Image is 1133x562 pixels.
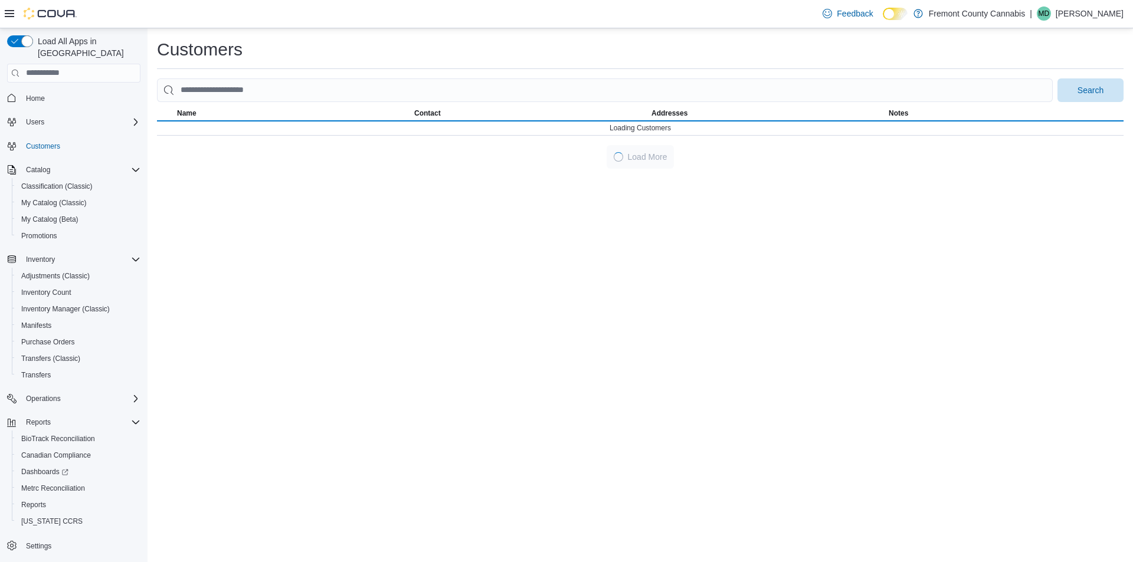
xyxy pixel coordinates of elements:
[17,514,140,528] span: Washington CCRS
[610,123,671,133] span: Loading Customers
[26,165,50,175] span: Catalog
[837,8,873,19] span: Feedback
[26,255,55,264] span: Inventory
[12,464,145,480] a: Dashboards
[12,195,145,211] button: My Catalog (Classic)
[17,481,90,495] a: Metrc Reconciliation
[2,162,145,178] button: Catalog
[21,91,50,106] a: Home
[17,465,140,479] span: Dashboards
[21,392,66,406] button: Operations
[414,109,441,118] span: Contact
[1078,84,1103,96] span: Search
[17,318,56,333] a: Manifests
[2,251,145,268] button: Inventory
[17,285,140,300] span: Inventory Count
[17,448,140,462] span: Canadian Compliance
[26,117,44,127] span: Users
[157,38,243,61] h1: Customers
[1037,6,1051,21] div: Megan Dame
[17,212,140,226] span: My Catalog (Beta)
[17,196,140,210] span: My Catalog (Classic)
[2,537,145,554] button: Settings
[21,252,140,267] span: Inventory
[12,513,145,530] button: [US_STATE] CCRS
[21,415,55,429] button: Reports
[17,229,62,243] a: Promotions
[818,2,877,25] a: Feedback
[651,109,687,118] span: Addresses
[17,335,80,349] a: Purchase Orders
[17,465,73,479] a: Dashboards
[17,285,76,300] a: Inventory Count
[12,211,145,228] button: My Catalog (Beta)
[21,392,140,406] span: Operations
[628,151,667,163] span: Load More
[889,109,908,118] span: Notes
[17,269,94,283] a: Adjustments (Classic)
[21,115,49,129] button: Users
[12,430,145,447] button: BioTrack Reconciliation
[21,415,140,429] span: Reports
[26,394,61,403] span: Operations
[2,390,145,407] button: Operations
[2,114,145,130] button: Users
[17,432,140,446] span: BioTrack Reconciliation
[17,514,87,528] a: [US_STATE] CCRS
[21,215,78,224] span: My Catalog (Beta)
[17,351,85,366] a: Transfers (Classic)
[12,367,145,383] button: Transfers
[12,497,145,513] button: Reports
[21,231,57,241] span: Promotions
[17,351,140,366] span: Transfers (Classic)
[17,179,97,193] a: Classification (Classic)
[12,480,145,497] button: Metrc Reconciliation
[2,414,145,430] button: Reports
[26,94,45,103] span: Home
[17,302,114,316] a: Inventory Manager (Classic)
[12,268,145,284] button: Adjustments (Classic)
[12,334,145,350] button: Purchase Orders
[21,337,75,347] span: Purchase Orders
[1057,78,1124,102] button: Search
[2,90,145,107] button: Home
[12,350,145,367] button: Transfers (Classic)
[21,115,140,129] span: Users
[21,198,87,208] span: My Catalog (Classic)
[21,539,56,553] a: Settings
[17,302,140,316] span: Inventory Manager (Classic)
[17,432,100,446] a: BioTrack Reconciliation
[26,541,51,551] span: Settings
[612,150,624,163] span: Loading
[17,498,140,512] span: Reports
[21,139,65,153] a: Customers
[12,228,145,244] button: Promotions
[1030,6,1032,21] p: |
[21,182,93,191] span: Classification (Classic)
[12,317,145,334] button: Manifests
[24,8,77,19] img: Cova
[21,517,83,526] span: [US_STATE] CCRS
[21,163,55,177] button: Catalog
[12,447,145,464] button: Canadian Compliance
[929,6,1025,21] p: Fremont County Cannabis
[17,368,55,382] a: Transfers
[883,8,908,20] input: Dark Mode
[21,163,140,177] span: Catalog
[21,500,46,510] span: Reports
[17,335,140,349] span: Purchase Orders
[26,418,51,427] span: Reports
[177,109,197,118] span: Name
[1056,6,1124,21] p: [PERSON_NAME]
[21,538,140,553] span: Settings
[21,304,110,314] span: Inventory Manager (Classic)
[2,137,145,155] button: Customers
[17,212,83,226] a: My Catalog (Beta)
[607,145,674,169] button: LoadingLoad More
[26,142,60,151] span: Customers
[17,448,96,462] a: Canadian Compliance
[12,284,145,301] button: Inventory Count
[17,498,51,512] a: Reports
[17,229,140,243] span: Promotions
[17,318,140,333] span: Manifests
